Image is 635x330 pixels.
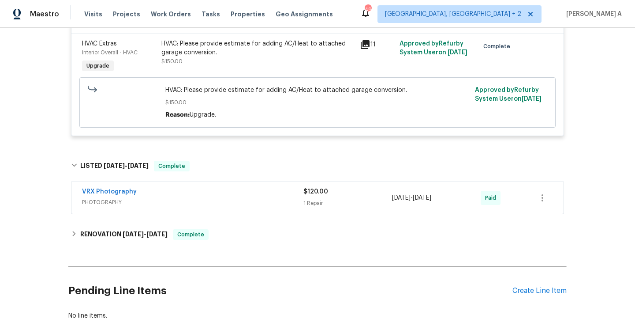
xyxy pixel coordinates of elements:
span: [GEOGRAPHIC_DATA], [GEOGRAPHIC_DATA] + 2 [385,10,521,19]
a: VRX Photography [82,189,137,195]
span: - [123,231,168,237]
span: [DATE] [146,231,168,237]
h6: LISTED [80,161,149,171]
span: Tasks [202,11,220,17]
span: Visits [84,10,102,19]
span: PHOTOGRAPHY [82,198,303,207]
span: Upgrade. [190,112,216,118]
div: 1 Repair [303,199,392,208]
span: Maestro [30,10,59,19]
span: [DATE] [392,195,411,201]
span: [DATE] [522,96,542,102]
span: HVAC: Please provide estimate for adding AC/Heat to attached garage conversion. [165,86,470,95]
span: Approved by Refurby System User on [400,41,467,56]
span: Interior Overall - HVAC [82,50,138,55]
span: HVAC Extras [82,41,117,47]
span: Reason: [165,112,190,118]
h6: RENOVATION [80,229,168,240]
span: [DATE] [104,163,125,169]
span: Complete [174,230,208,239]
span: $150.00 [165,98,470,107]
div: 11 [360,39,394,50]
div: HVAC: Please provide estimate for adding AC/Heat to attached garage conversion. [161,39,355,57]
span: Complete [155,162,189,171]
span: - [104,163,149,169]
span: [DATE] [123,231,144,237]
span: [DATE] [448,49,467,56]
div: Create Line Item [512,287,567,295]
div: RENOVATION [DATE]-[DATE]Complete [68,224,567,245]
span: [PERSON_NAME] A [563,10,622,19]
span: Geo Assignments [276,10,333,19]
span: - [392,193,431,202]
span: Approved by Refurby System User on [475,87,542,102]
span: Complete [483,42,514,51]
span: [DATE] [127,163,149,169]
span: [DATE] [413,195,431,201]
div: 49 [365,5,371,14]
div: LISTED [DATE]-[DATE]Complete [68,152,567,180]
span: Properties [231,10,265,19]
span: Upgrade [83,61,113,70]
div: No line items. [68,311,567,320]
h2: Pending Line Items [68,270,512,311]
span: Work Orders [151,10,191,19]
span: Paid [485,193,500,202]
span: $120.00 [303,189,328,195]
span: Projects [113,10,140,19]
span: $150.00 [161,59,183,64]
